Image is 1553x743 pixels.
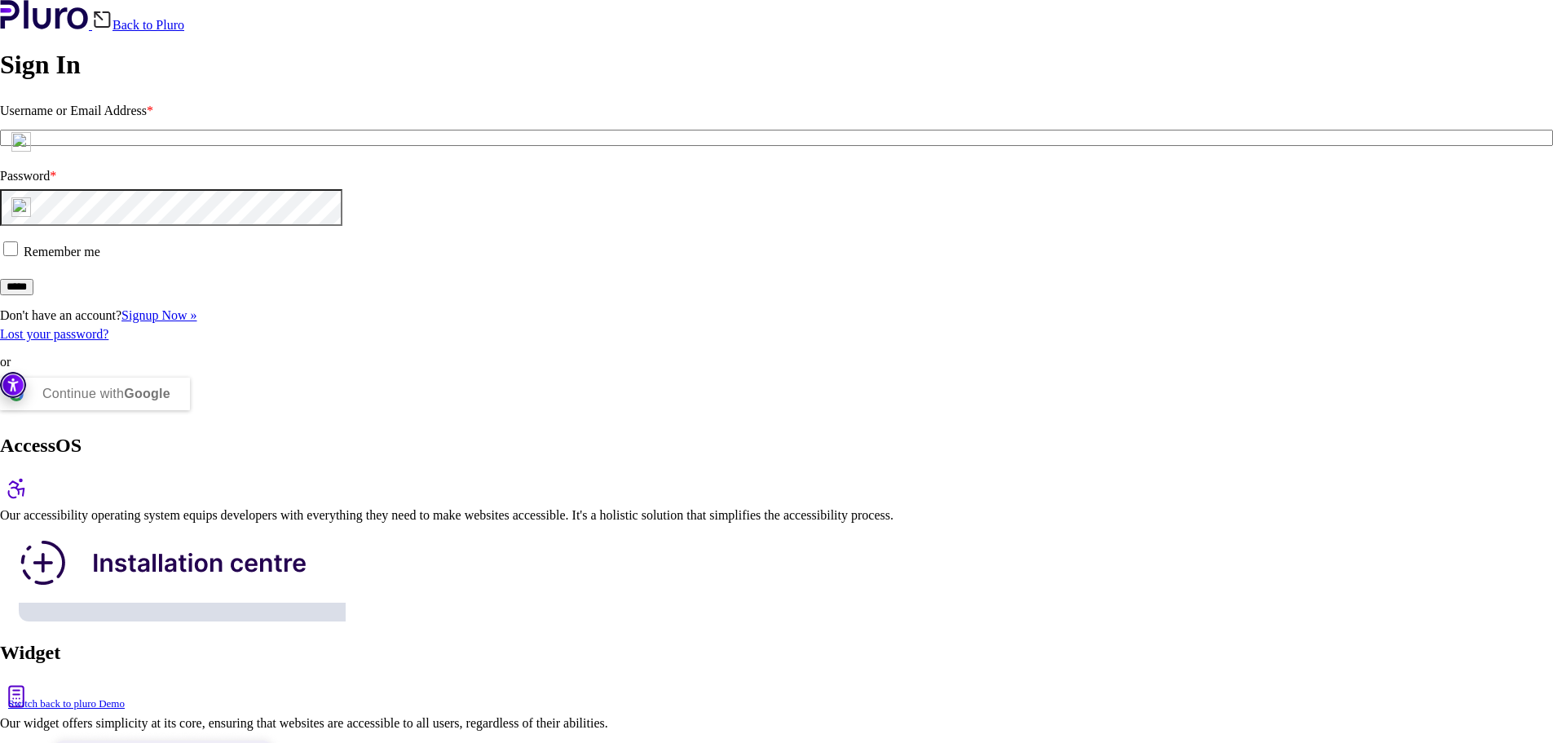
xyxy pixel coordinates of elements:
[11,132,31,152] img: npw-badge-icon-locked.svg
[3,241,18,256] input: Remember me
[92,10,113,29] img: Back icon
[42,378,170,410] div: Continue with
[11,197,31,217] img: npw-badge-icon-locked.svg
[124,387,170,400] b: Google
[92,18,184,32] a: Back to Pluro
[121,308,196,322] a: Signup Now »
[8,697,125,710] a: Switch back to pluro Demo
